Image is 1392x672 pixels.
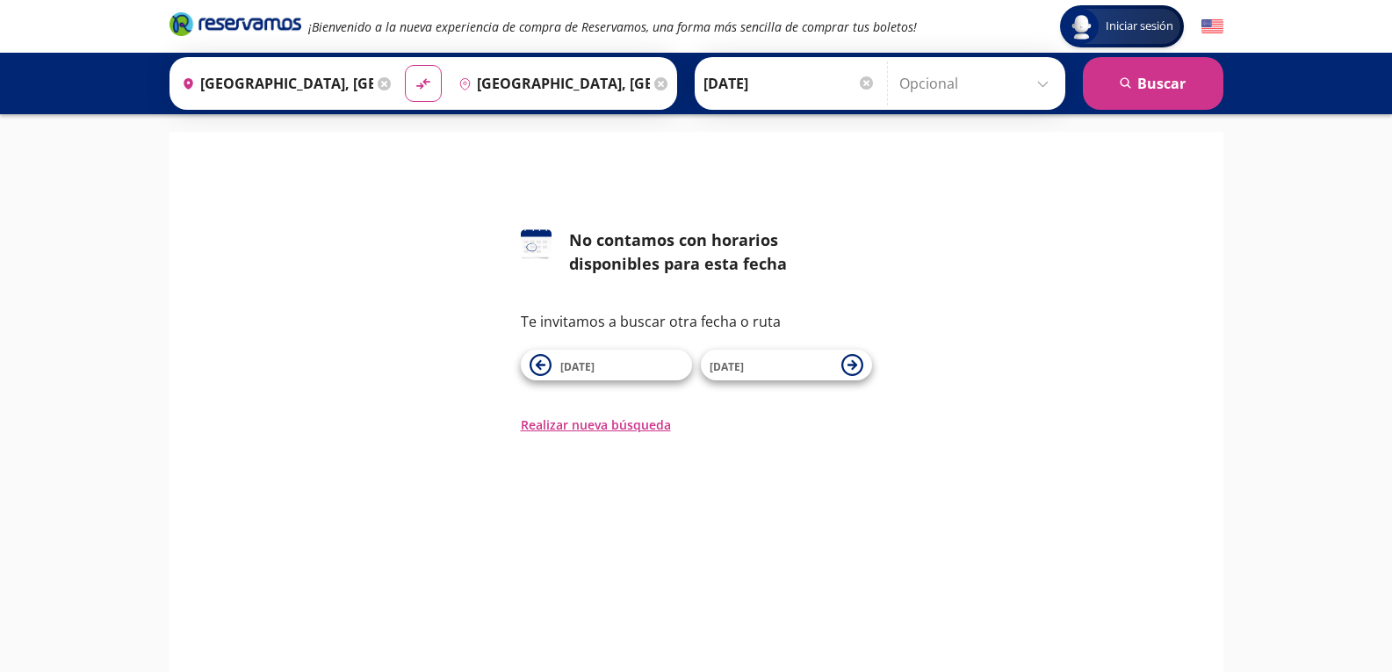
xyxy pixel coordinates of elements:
[169,11,301,42] a: Brand Logo
[169,11,301,37] i: Brand Logo
[1083,57,1223,110] button: Buscar
[560,359,595,374] span: [DATE]
[701,350,872,380] button: [DATE]
[703,61,876,105] input: Elegir Fecha
[569,228,872,276] div: No contamos con horarios disponibles para esta fecha
[175,61,373,105] input: Buscar Origen
[451,61,650,105] input: Buscar Destino
[521,415,671,434] button: Realizar nueva búsqueda
[521,350,692,380] button: [DATE]
[710,359,744,374] span: [DATE]
[308,18,917,35] em: ¡Bienvenido a la nueva experiencia de compra de Reservamos, una forma más sencilla de comprar tus...
[521,311,872,332] p: Te invitamos a buscar otra fecha o ruta
[1099,18,1180,35] span: Iniciar sesión
[899,61,1057,105] input: Opcional
[1201,16,1223,38] button: English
